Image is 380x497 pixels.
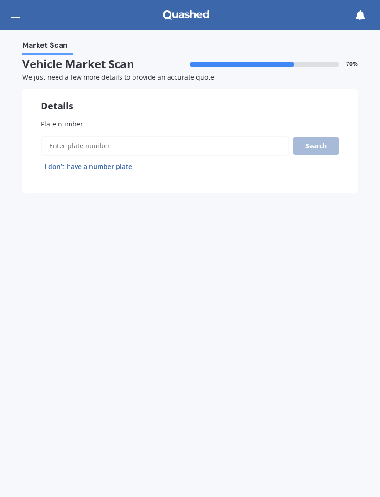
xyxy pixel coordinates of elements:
[22,73,214,82] span: We just need a few more details to provide an accurate quote
[22,57,190,71] span: Vehicle Market Scan
[22,89,358,112] div: Details
[41,120,83,128] span: Plate number
[22,41,68,53] span: Market Scan
[41,136,289,156] input: Enter plate number
[346,61,358,67] span: 70 %
[41,159,136,174] button: I don’t have a number plate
